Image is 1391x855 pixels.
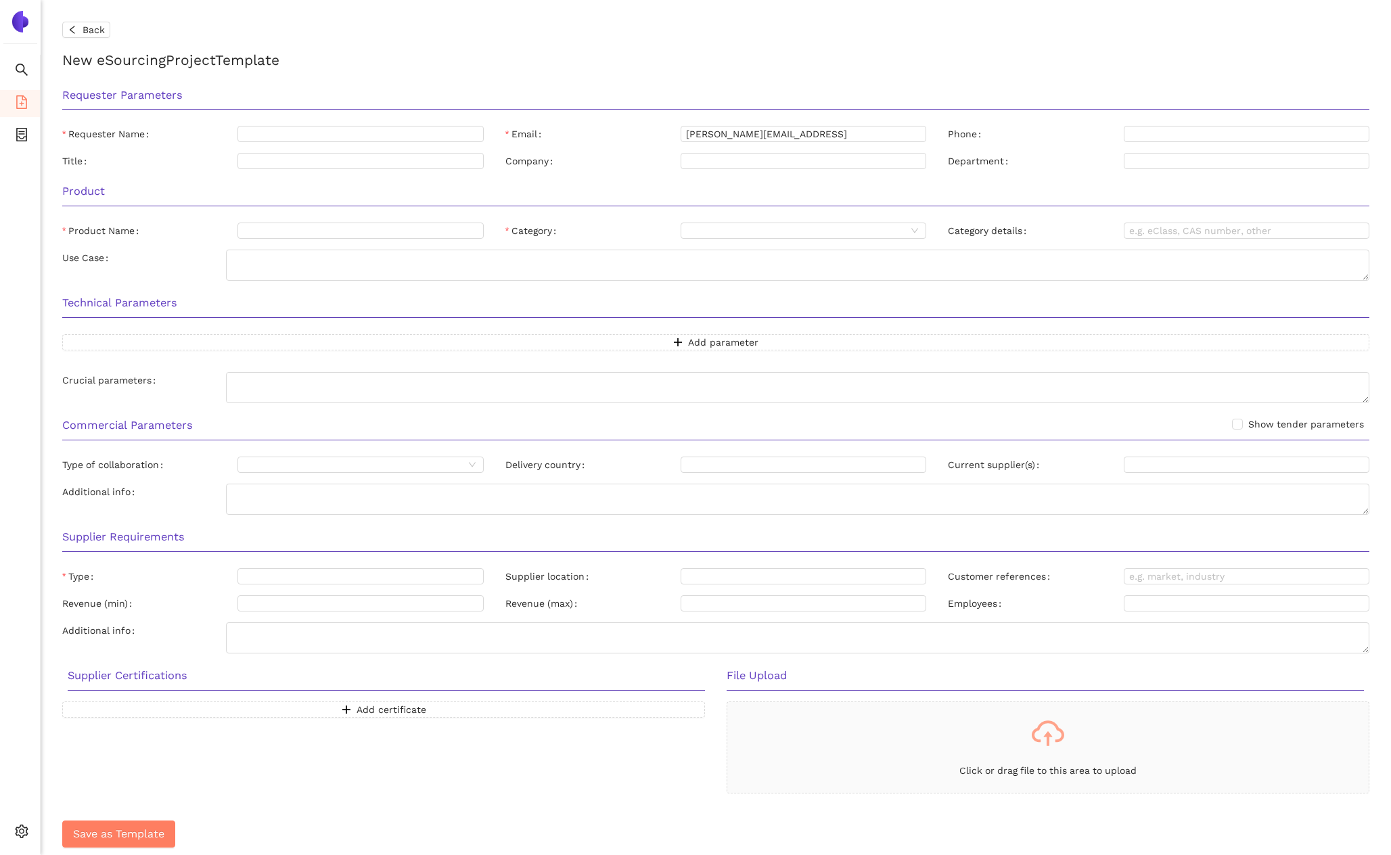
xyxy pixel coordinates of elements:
input: Email [681,126,926,142]
label: Product Name [62,223,144,239]
label: Additional info [62,484,140,500]
label: Additional info [62,622,140,639]
input: Customer references [1124,568,1369,584]
input: Revenue (min) [237,595,483,611]
input: Category details [1124,223,1369,239]
input: Requester Name [237,126,483,142]
span: file-add [15,91,28,118]
img: Logo [9,11,31,32]
h3: Supplier Requirements [62,528,1369,546]
label: Requester Name [62,126,154,142]
h3: Commercial Parameters [62,417,1369,434]
span: cloud-uploadClick or drag file to this area to upload [727,702,1369,793]
input: Company [681,153,926,169]
span: Show tender parameters [1243,417,1369,432]
h3: Product [62,183,1369,200]
textarea: Crucial parameters [226,372,1370,403]
label: Employees [948,595,1007,611]
label: Supplier location [505,568,594,584]
label: Use Case [62,250,114,266]
span: cloud-upload [1032,717,1064,749]
label: Company [505,153,558,169]
span: Save as Template [73,825,164,842]
span: search [15,58,28,85]
span: Add parameter [688,335,758,350]
input: Revenue (max) [681,595,926,611]
input: Department [1124,153,1369,169]
input: Product Name [237,223,483,239]
label: Revenue (max) [505,595,583,611]
button: plusAdd certificate [62,701,705,718]
span: Back [83,22,105,37]
span: plus [673,338,683,348]
textarea: Use Case [226,250,1370,281]
span: Add certificate [357,702,426,717]
button: plusAdd parameter [62,334,1369,350]
label: Revenue (min) [62,595,137,611]
label: Crucial parameters [62,372,161,388]
input: Title [237,153,483,169]
span: plus [342,705,351,716]
label: Email [505,126,547,142]
label: Current supplier(s) [948,457,1045,473]
input: Phone [1124,126,1369,142]
button: leftBack [62,22,110,38]
span: setting [15,820,28,847]
label: Type of collaboration [62,457,168,473]
span: container [15,123,28,150]
input: Employees [1124,595,1369,611]
input: Type of collaboration [243,457,463,472]
label: Department [948,153,1013,169]
label: Delivery country [505,457,590,473]
textarea: Additional info [226,622,1370,653]
label: Customer references [948,568,1055,584]
h2: New eSourcing Project Template [62,49,1369,71]
label: Phone [948,126,986,142]
label: Category [505,223,562,239]
h3: Supplier Certifications [68,667,705,685]
h3: Requester Parameters [62,87,1369,104]
textarea: Additional info [226,484,1370,515]
span: left [68,25,77,36]
label: Category details [948,223,1032,239]
h3: Technical Parameters [62,294,1369,312]
label: Title [62,153,92,169]
button: Save as Template [62,821,175,848]
input: Current supplier(s) [1124,457,1369,473]
label: Type [62,568,99,584]
p: Click or drag file to this area to upload [727,763,1369,778]
h3: File Upload [727,667,1364,685]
